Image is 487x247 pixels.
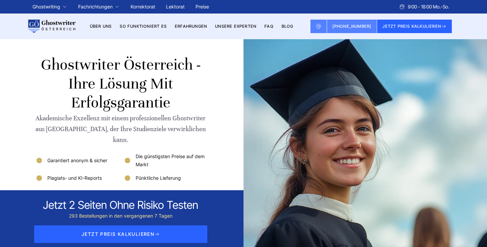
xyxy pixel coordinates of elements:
[175,24,207,29] a: Erfahrungen
[35,156,43,165] img: Garantiert anonym & sicher
[90,24,112,29] a: Über uns
[123,152,206,169] li: Die günstigsten Preise auf dem Markt
[332,24,372,29] span: [PHONE_NUMBER]
[35,55,206,112] h1: Ghostwriter Österreich - Ihre Lösung mit Erfolgsgarantie
[78,3,113,11] a: Fachrichtungen
[377,20,452,33] button: JETZT PREIS KALKULIEREN
[34,225,207,243] span: JETZT PREIS KALKULIEREN
[399,4,405,9] img: Schedule
[43,198,198,212] div: Jetzt 2 seiten ohne risiko testen
[43,212,198,220] div: 293 Bestellungen in den vergangenen 7 Tagen
[264,24,274,29] a: FAQ
[32,3,60,11] a: Ghostwriting
[131,4,155,9] a: Korrektorat
[282,24,294,29] a: BLOG
[35,152,118,169] li: Garantiert anonym & sicher
[35,174,118,182] li: Plagiats- und KI-Reports
[327,20,377,33] a: [PHONE_NUMBER]
[123,156,132,165] img: Die günstigsten Preise auf dem Markt
[123,174,132,182] img: Pünktliche Lieferung
[123,174,206,182] li: Pünktliche Lieferung
[215,24,256,29] a: Unsere Experten
[35,174,43,182] img: Plagiats- und KI-Reports
[408,3,449,11] span: 9:00 - 18:00 Mo.-So.
[27,20,76,33] img: logo wirschreiben
[35,113,206,145] div: Akademische Exzellenz mit einem professionellen Ghostwriter aus [GEOGRAPHIC_DATA], der Ihre Studi...
[166,4,185,9] a: Lektorat
[195,4,209,9] a: Preise
[316,24,321,29] img: Email
[120,24,167,29] a: So funktioniert es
